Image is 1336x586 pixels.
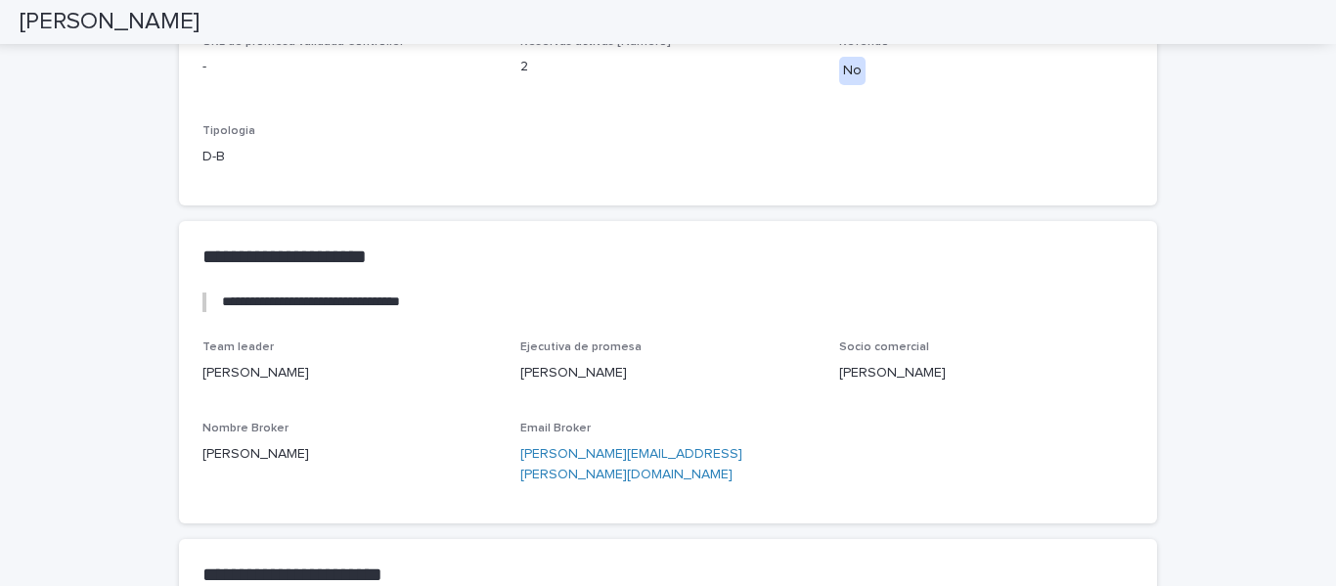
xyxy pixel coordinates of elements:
[202,363,497,383] p: [PERSON_NAME]
[839,341,929,353] span: Socio comercial
[20,8,200,36] h2: [PERSON_NAME]
[520,444,815,485] a: [PERSON_NAME][EMAIL_ADDRESS][PERSON_NAME][DOMAIN_NAME]
[202,147,497,167] p: D-B
[520,423,591,434] span: Email Broker
[202,125,255,137] span: Tipologia
[520,341,642,353] span: Ejecutiva de promesa
[202,423,289,434] span: Nombre Broker
[202,57,497,77] p: -
[839,363,1134,383] p: [PERSON_NAME]
[839,57,866,85] div: No
[202,341,274,353] span: Team leader
[202,444,497,465] p: [PERSON_NAME]
[520,57,815,77] p: 2
[520,363,815,383] p: [PERSON_NAME]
